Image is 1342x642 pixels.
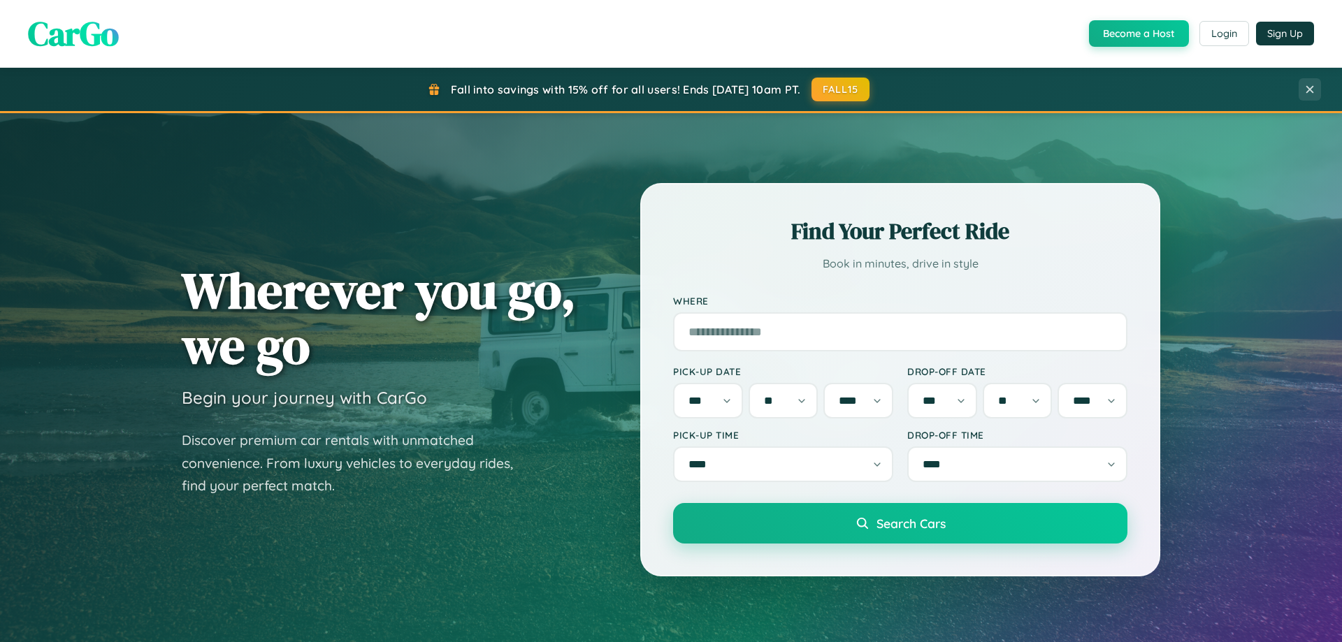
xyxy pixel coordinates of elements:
label: Pick-up Date [673,365,893,377]
label: Where [673,295,1127,307]
span: Fall into savings with 15% off for all users! Ends [DATE] 10am PT. [451,82,801,96]
button: FALL15 [811,78,870,101]
label: Pick-up Time [673,429,893,441]
button: Login [1199,21,1249,46]
button: Search Cars [673,503,1127,543]
h1: Wherever you go, we go [182,263,576,373]
button: Sign Up [1256,22,1314,45]
h3: Begin your journey with CarGo [182,387,427,408]
button: Become a Host [1089,20,1189,47]
span: Search Cars [876,516,946,531]
h2: Find Your Perfect Ride [673,216,1127,247]
p: Book in minutes, drive in style [673,254,1127,274]
span: CarGo [28,10,119,57]
label: Drop-off Date [907,365,1127,377]
label: Drop-off Time [907,429,1127,441]
p: Discover premium car rentals with unmatched convenience. From luxury vehicles to everyday rides, ... [182,429,531,497]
